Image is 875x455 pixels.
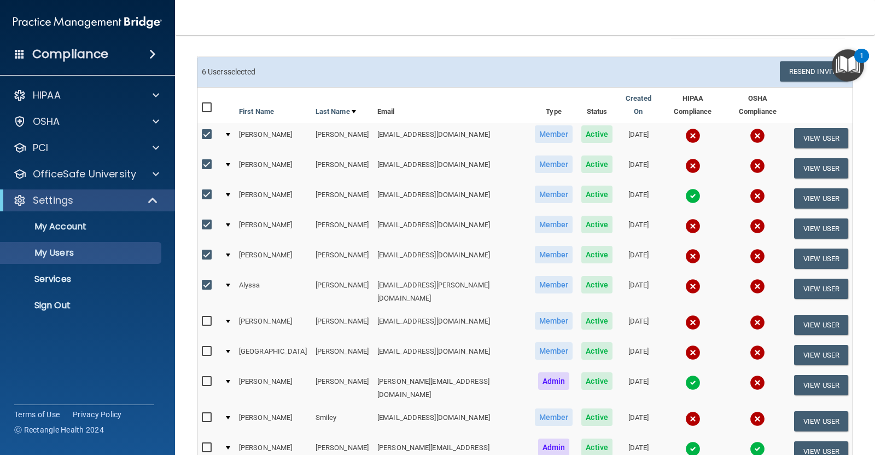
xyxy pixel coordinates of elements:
[535,186,573,203] span: Member
[373,153,530,183] td: [EMAIL_ADDRESS][DOMAIN_NAME]
[373,340,530,370] td: [EMAIL_ADDRESS][DOMAIN_NAME]
[311,153,373,183] td: [PERSON_NAME]
[535,342,573,360] span: Member
[13,194,159,207] a: Settings
[685,315,701,330] img: cross.ca9f0e7f.svg
[32,47,108,62] h4: Compliance
[311,340,373,370] td: [PERSON_NAME]
[685,188,701,204] img: tick.e7d51cea.svg
[373,370,530,406] td: [PERSON_NAME][EMAIL_ADDRESS][DOMAIN_NAME]
[33,115,60,128] p: OSHA
[535,216,573,233] span: Member
[860,56,864,70] div: 1
[581,408,612,426] span: Active
[581,342,612,360] span: Active
[617,406,660,436] td: [DATE]
[235,214,311,244] td: [PERSON_NAME]
[311,406,373,436] td: Smiley
[311,310,373,340] td: [PERSON_NAME]
[581,216,612,233] span: Active
[794,188,848,209] button: View User
[685,249,701,264] img: cross.ca9f0e7f.svg
[373,244,530,274] td: [EMAIL_ADDRESS][DOMAIN_NAME]
[685,158,701,174] img: cross.ca9f0e7f.svg
[235,406,311,436] td: [PERSON_NAME]
[577,88,617,123] th: Status
[33,194,73,207] p: Settings
[311,244,373,274] td: [PERSON_NAME]
[373,123,530,153] td: [EMAIL_ADDRESS][DOMAIN_NAME]
[235,274,311,310] td: Alyssa
[235,123,311,153] td: [PERSON_NAME]
[535,125,573,143] span: Member
[530,88,577,123] th: Type
[750,411,765,427] img: cross.ca9f0e7f.svg
[581,372,612,390] span: Active
[832,49,864,82] button: Open Resource Center, 1 new notification
[535,155,573,173] span: Member
[750,315,765,330] img: cross.ca9f0e7f.svg
[13,168,159,181] a: OfficeSafe University
[750,188,765,204] img: cross.ca9f0e7f.svg
[617,214,660,244] td: [DATE]
[33,168,136,181] p: OfficeSafe University
[617,310,660,340] td: [DATE]
[202,68,517,76] h6: 6 User selected
[794,128,848,148] button: View User
[581,125,612,143] span: Active
[535,408,573,426] span: Member
[685,375,701,390] img: tick.e7d51cea.svg
[13,89,159,102] a: HIPAA
[750,128,765,143] img: cross.ca9f0e7f.svg
[373,274,530,310] td: [EMAIL_ADDRESS][PERSON_NAME][DOMAIN_NAME]
[14,409,60,420] a: Terms of Use
[7,274,156,285] p: Services
[373,406,530,436] td: [EMAIL_ADDRESS][DOMAIN_NAME]
[581,155,612,173] span: Active
[794,315,848,335] button: View User
[13,115,159,128] a: OSHA
[311,214,373,244] td: [PERSON_NAME]
[373,214,530,244] td: [EMAIL_ADDRESS][DOMAIN_NAME]
[685,218,701,234] img: cross.ca9f0e7f.svg
[581,312,612,330] span: Active
[33,89,61,102] p: HIPAA
[239,105,274,118] a: First Name
[617,123,660,153] td: [DATE]
[617,244,660,274] td: [DATE]
[685,345,701,360] img: cross.ca9f0e7f.svg
[311,183,373,214] td: [PERSON_NAME]
[780,61,848,82] button: Resend Invite
[685,279,701,294] img: cross.ca9f0e7f.svg
[235,244,311,274] td: [PERSON_NAME]
[685,128,701,143] img: cross.ca9f0e7f.svg
[750,218,765,234] img: cross.ca9f0e7f.svg
[535,312,573,330] span: Member
[617,153,660,183] td: [DATE]
[373,310,530,340] td: [EMAIL_ADDRESS][DOMAIN_NAME]
[316,105,356,118] a: Last Name
[794,158,848,178] button: View User
[311,123,373,153] td: [PERSON_NAME]
[235,183,311,214] td: [PERSON_NAME]
[535,246,573,263] span: Member
[617,274,660,310] td: [DATE]
[617,370,660,406] td: [DATE]
[7,221,156,232] p: My Account
[794,411,848,431] button: View User
[750,375,765,390] img: cross.ca9f0e7f.svg
[617,340,660,370] td: [DATE]
[750,249,765,264] img: cross.ca9f0e7f.svg
[235,370,311,406] td: [PERSON_NAME]
[660,88,726,123] th: HIPAA Compliance
[794,279,848,299] button: View User
[750,345,765,360] img: cross.ca9f0e7f.svg
[311,370,373,406] td: [PERSON_NAME]
[311,274,373,310] td: [PERSON_NAME]
[581,276,612,293] span: Active
[794,345,848,365] button: View User
[373,183,530,214] td: [EMAIL_ADDRESS][DOMAIN_NAME]
[581,186,612,203] span: Active
[750,279,765,294] img: cross.ca9f0e7f.svg
[235,310,311,340] td: [PERSON_NAME]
